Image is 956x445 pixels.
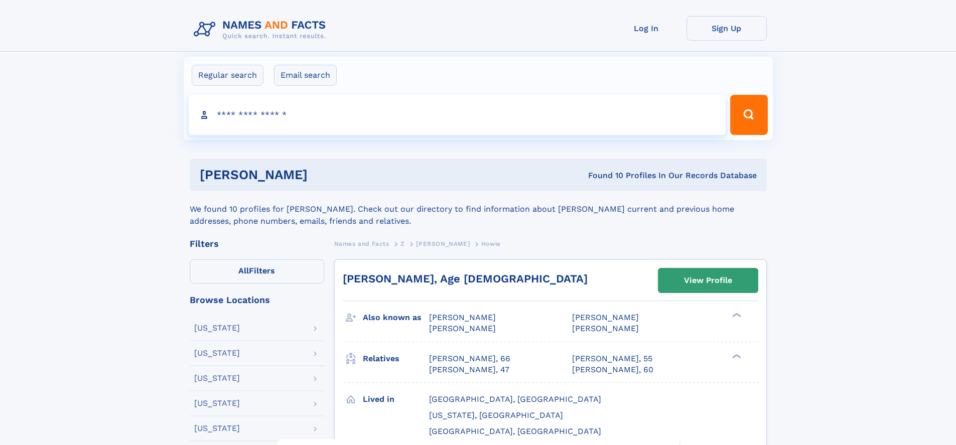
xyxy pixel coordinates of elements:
[190,239,324,248] div: Filters
[334,237,389,250] a: Names and Facts
[429,324,496,333] span: [PERSON_NAME]
[572,364,653,375] a: [PERSON_NAME], 60
[429,410,563,420] span: [US_STATE], [GEOGRAPHIC_DATA]
[429,364,509,375] a: [PERSON_NAME], 47
[730,353,742,359] div: ❯
[416,237,470,250] a: [PERSON_NAME]
[448,170,757,181] div: Found 10 Profiles In Our Records Database
[189,95,726,135] input: search input
[363,391,429,408] h3: Lived in
[190,16,334,43] img: Logo Names and Facts
[606,16,687,41] a: Log In
[429,313,496,322] span: [PERSON_NAME]
[572,353,652,364] a: [PERSON_NAME], 55
[200,169,448,181] h1: [PERSON_NAME]
[416,240,470,247] span: [PERSON_NAME]
[363,309,429,326] h3: Also known as
[429,394,601,404] span: [GEOGRAPHIC_DATA], [GEOGRAPHIC_DATA]
[572,313,639,322] span: [PERSON_NAME]
[429,353,510,364] a: [PERSON_NAME], 66
[429,426,601,436] span: [GEOGRAPHIC_DATA], [GEOGRAPHIC_DATA]
[730,312,742,319] div: ❯
[194,374,240,382] div: [US_STATE]
[190,259,324,283] label: Filters
[192,65,263,86] label: Regular search
[194,324,240,332] div: [US_STATE]
[658,268,758,292] a: View Profile
[363,350,429,367] h3: Relatives
[190,295,324,305] div: Browse Locations
[400,237,405,250] a: Z
[684,269,732,292] div: View Profile
[238,266,249,275] span: All
[572,324,639,333] span: [PERSON_NAME]
[194,424,240,432] div: [US_STATE]
[730,95,767,135] button: Search Button
[194,399,240,407] div: [US_STATE]
[481,240,501,247] span: Howie
[400,240,405,247] span: Z
[194,349,240,357] div: [US_STATE]
[343,272,588,285] a: [PERSON_NAME], Age [DEMOGRAPHIC_DATA]
[274,65,337,86] label: Email search
[190,191,767,227] div: We found 10 profiles for [PERSON_NAME]. Check out our directory to find information about [PERSON...
[687,16,767,41] a: Sign Up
